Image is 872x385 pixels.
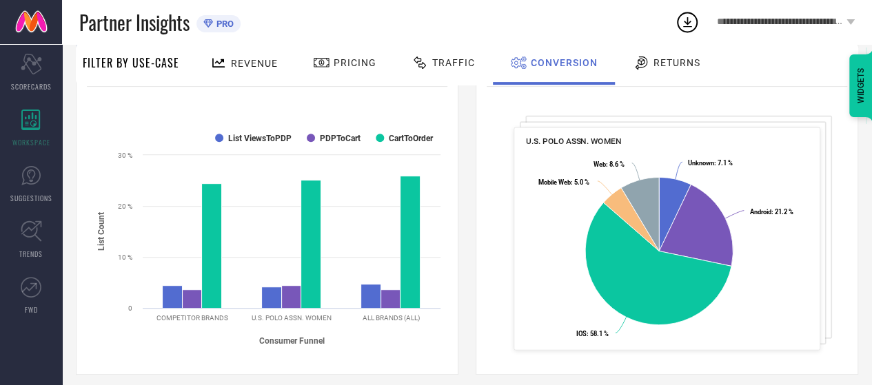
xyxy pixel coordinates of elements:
span: FWD [25,304,38,315]
text: ALL BRANDS (ALL) [363,314,420,322]
text: : 21.2 % [750,207,793,215]
div: Open download list [675,10,700,34]
text: : 58.1 % [576,330,609,337]
text: 10 % [118,253,132,261]
text: : 7.1 % [688,159,733,167]
text: List ViewsToPDP [228,134,292,143]
text: : 5.0 % [538,178,589,186]
text: : 8.6 % [594,160,625,168]
tspan: Consumer Funnel [259,336,325,346]
tspan: Android [750,207,771,215]
span: U.S. POLO ASSN. WOMEN [526,136,621,146]
span: SUGGESTIONS [10,193,52,203]
text: 30 % [118,152,132,159]
tspan: IOS [576,330,587,337]
tspan: Unknown [688,159,714,167]
text: COMPETITOR BRANDS [156,314,228,322]
text: 0 [128,304,132,312]
tspan: Mobile Web [538,178,571,186]
tspan: List Count [97,212,106,251]
text: PDPToCart [320,134,361,143]
span: Filter By Use-Case [83,54,179,71]
text: CartToOrder [389,134,434,143]
span: Revenue [231,58,278,69]
span: TRENDS [19,249,43,259]
span: Partner Insights [79,8,190,37]
span: Traffic [432,57,475,68]
text: 20 % [118,202,132,210]
span: SCORECARDS [11,81,52,92]
span: Pricing [334,57,376,68]
tspan: Web [594,160,606,168]
text: U.S. POLO ASSN. WOMEN [252,314,332,322]
span: Returns [653,57,700,68]
span: WORKSPACE [12,137,50,147]
span: PRO [213,19,234,29]
span: Conversion [531,57,598,68]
